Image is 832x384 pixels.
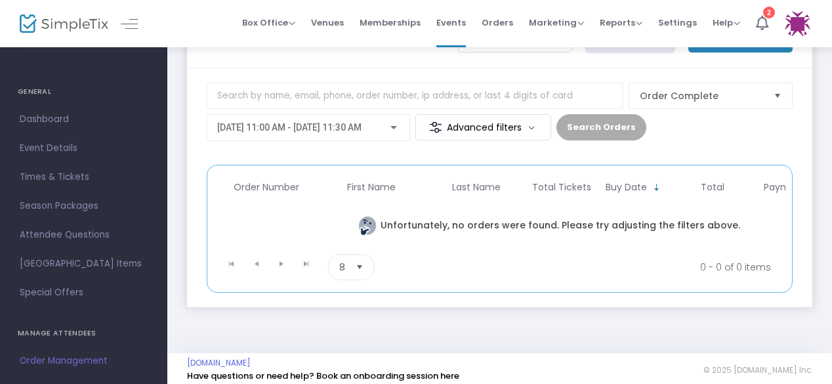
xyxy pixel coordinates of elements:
[768,83,787,108] button: Select
[20,198,148,215] span: Season Packages
[358,216,377,236] img: face thinking
[529,172,594,203] th: Total Tickets
[482,6,513,39] span: Orders
[20,226,148,244] span: Attendee Questions
[764,182,806,193] span: Payment
[20,140,148,157] span: Event Details
[234,182,299,193] span: Order Number
[20,352,148,370] span: Order Management
[20,284,148,301] span: Special Offers
[347,182,396,193] span: First Name
[713,16,740,29] span: Help
[18,79,150,105] h4: GENERAL
[214,172,785,249] div: Data table
[452,182,501,193] span: Last Name
[18,320,150,347] h4: MANAGE ATTENDEES
[763,7,775,18] div: 2
[207,83,623,109] input: Search by name, email, phone, order number, ip address, or last 4 digits of card
[701,182,724,193] span: Total
[360,6,421,39] span: Memberships
[242,16,295,29] span: Box Office
[350,255,369,280] button: Select
[20,255,148,272] span: [GEOGRAPHIC_DATA] Items
[311,6,344,39] span: Venues
[187,358,251,368] a: [DOMAIN_NAME]
[20,111,148,128] span: Dashboard
[415,114,551,140] m-button: Advanced filters
[505,254,771,280] kendo-pager-info: 0 - 0 of 0 items
[436,6,466,39] span: Events
[652,182,662,193] span: Sortable
[640,89,763,102] span: Order Complete
[703,365,812,375] span: © 2025 [DOMAIN_NAME] Inc.
[339,261,345,274] span: 8
[429,121,442,134] img: filter
[600,16,642,29] span: Reports
[217,122,362,133] span: [DATE] 11:00 AM - [DATE] 11:30 AM
[20,169,148,186] span: Times & Tickets
[658,6,697,39] span: Settings
[606,182,647,193] span: Buy Date
[529,16,584,29] span: Marketing
[187,370,459,382] a: Have questions or need help? Book an onboarding session here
